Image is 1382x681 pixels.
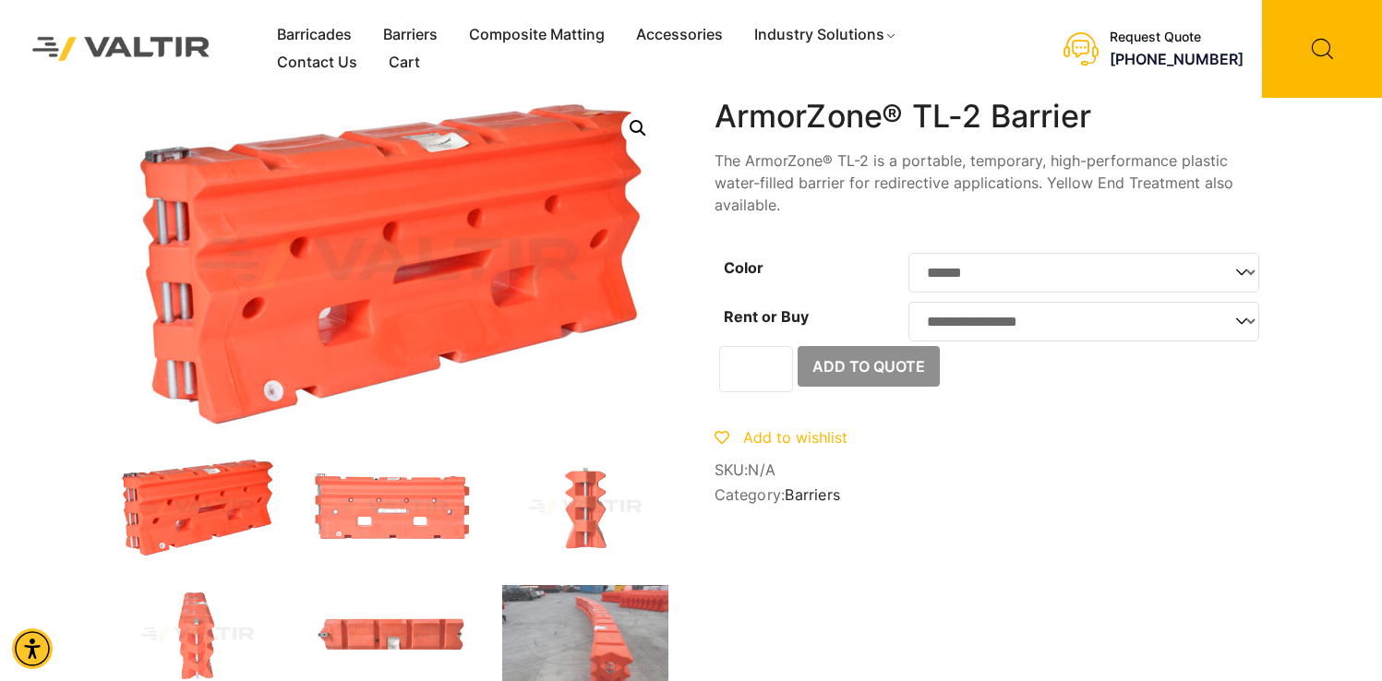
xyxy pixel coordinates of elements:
[724,258,763,277] label: Color
[261,49,373,77] a: Contact Us
[502,458,668,557] img: An orange, zigzag-shaped object with a central metal rod, likely a weight or stabilizer for equip...
[12,628,53,669] div: Accessibility Menu
[715,486,1268,504] span: Category:
[114,458,281,557] img: ArmorZone_Org_3Q.jpg
[748,460,775,479] span: N/A
[367,21,453,49] a: Barriers
[14,18,229,79] img: Valtir Rentals
[308,458,475,557] img: An orange plastic component with various holes and slots, likely used in construction or machinery.
[1110,50,1244,68] a: call (888) 496-3625
[715,149,1268,216] p: The ArmorZone® TL-2 is a portable, temporary, high-performance plastic water-filled barrier for r...
[1110,30,1244,45] div: Request Quote
[715,461,1268,479] span: SKU:
[261,21,367,49] a: Barricades
[739,21,913,49] a: Industry Solutions
[373,49,436,77] a: Cart
[715,98,1268,136] h1: ArmorZone® TL-2 Barrier
[453,21,620,49] a: Composite Matting
[719,346,793,392] input: Product quantity
[785,485,840,504] a: Barriers
[620,21,739,49] a: Accessories
[798,346,940,387] button: Add to Quote
[621,112,655,145] a: 🔍
[743,428,847,447] span: Add to wishlist
[724,307,809,326] label: Rent or Buy
[715,428,847,447] a: Add to wishlist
